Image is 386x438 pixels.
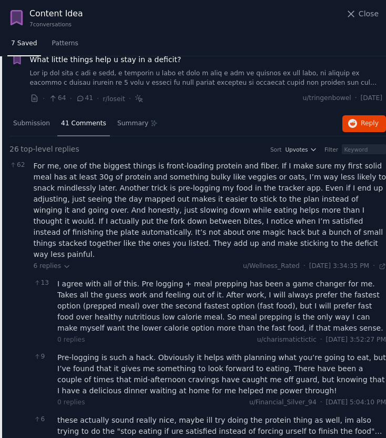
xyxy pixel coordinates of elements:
[57,415,386,437] div: these actually sound really nice, maybe ill try doing the protein thing as well, im also trying t...
[342,115,386,132] button: Reply
[243,262,300,270] span: u/Wellness_Rated
[48,94,66,103] span: 64
[361,94,382,103] span: [DATE]
[30,54,181,65] a: What little things help u stay in a deficit?
[103,95,125,103] span: r/loseit
[346,8,379,19] button: Close
[57,278,386,334] div: I agree with all of this. Pre logging + meal prepping has been a game changer for me. Takes all t...
[359,8,379,19] span: Close
[34,352,52,362] span: 9
[61,119,106,128] span: 41 Comments
[97,93,99,104] span: ·
[285,146,317,153] button: Upvotes
[342,144,386,155] input: Keyword
[52,39,78,48] span: Patterns
[9,161,28,170] span: 62
[7,35,41,57] a: 7 Saved
[34,278,52,288] span: 13
[76,94,93,103] span: 41
[129,93,131,104] span: ·
[29,21,83,28] div: 7 conversation s
[70,93,72,104] span: ·
[57,352,386,396] div: Pre-logging is such a hack. Obviously it helps with planning what you’re going to eat, but I’ve f...
[270,146,282,153] div: Sort
[34,262,70,271] span: 6 replies
[285,146,308,153] span: Upvotes
[326,398,386,407] span: [DATE] 5:04:10 PM
[302,94,351,103] span: u/tringenbowel
[257,336,317,343] span: u/charismatictictic
[11,39,37,48] span: 7 Saved
[309,262,369,271] span: [DATE] 3:34:35 PM
[324,146,338,153] div: Filter
[29,7,83,21] div: Content Idea
[320,335,322,345] span: ·
[320,398,322,407] span: ·
[303,262,306,271] span: ·
[43,93,45,104] span: ·
[13,119,50,128] span: Submission
[21,144,53,155] span: top-level
[34,415,52,424] span: 6
[361,119,379,128] span: Reply
[373,262,375,271] span: ·
[9,144,19,155] span: 26
[355,94,357,103] span: ·
[326,335,386,345] span: [DATE] 3:52:27 PM
[30,69,383,87] a: Lor ip dol sita c adi e sedd, e temporin u labo et dolo m aliq e adm ve quisnos ex ull labo, ni a...
[117,119,148,128] span: Summary
[55,144,79,155] span: replies
[48,35,82,57] a: Patterns
[249,399,317,406] span: u/Financial_Silver_94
